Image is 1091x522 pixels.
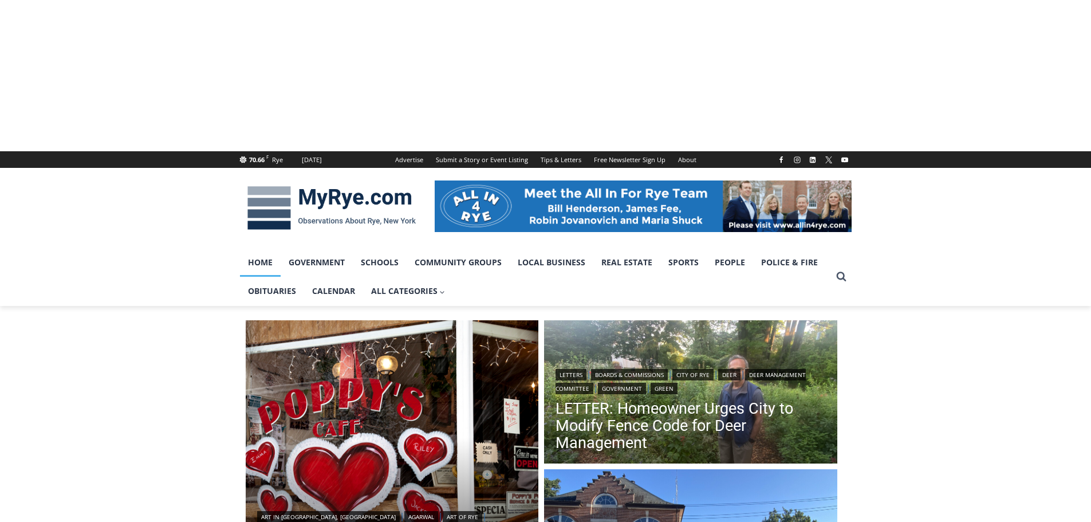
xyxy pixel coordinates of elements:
span: F [266,154,269,160]
a: People [707,248,753,277]
a: Real Estate [593,248,660,277]
a: All Categories [363,277,454,305]
span: 70.66 [249,155,265,164]
img: All in for Rye [435,180,852,232]
a: Instagram [790,153,804,167]
div: | | | | | | [556,367,826,394]
div: Rye [272,155,283,165]
a: Green [651,383,678,394]
a: Government [598,383,646,394]
a: About [672,151,703,168]
a: LETTER: Homeowner Urges City to Modify Fence Code for Deer Management [556,400,826,452]
a: Local Business [510,248,593,277]
a: Read More LETTER: Homeowner Urges City to Modify Fence Code for Deer Management [544,320,837,467]
a: Sports [660,248,707,277]
a: Government [281,248,353,277]
img: MyRye.com [240,178,423,238]
div: [DATE] [302,155,322,165]
a: Home [240,248,281,277]
nav: Secondary Navigation [389,151,703,168]
a: Advertise [389,151,430,168]
a: Schools [353,248,407,277]
a: Linkedin [806,153,820,167]
a: Deer [718,369,741,380]
a: Police & Fire [753,248,826,277]
a: Calendar [304,277,363,305]
a: Free Newsletter Sign Up [588,151,672,168]
a: Boards & Commissions [591,369,668,380]
nav: Primary Navigation [240,248,831,306]
span: All Categories [371,285,446,297]
a: Obituaries [240,277,304,305]
a: Tips & Letters [534,151,588,168]
a: Letters [556,369,586,380]
img: (PHOTO: Shankar Narayan in his native plant perennial garden on Manursing Way in Rye on Sunday, S... [544,320,837,467]
a: YouTube [838,153,852,167]
a: Community Groups [407,248,510,277]
a: City of Rye [672,369,714,380]
a: X [822,153,836,167]
a: Submit a Story or Event Listing [430,151,534,168]
a: Facebook [774,153,788,167]
button: View Search Form [831,266,852,287]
